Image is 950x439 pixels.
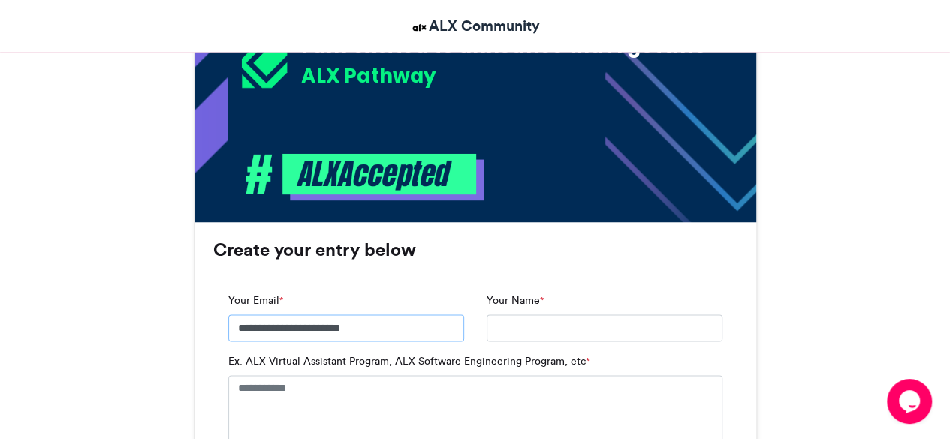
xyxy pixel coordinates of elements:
[228,353,590,369] label: Ex. ALX Virtual Assistant Program, ALX Software Engineering Program, etc
[228,293,283,308] label: Your Email
[410,18,429,37] img: ALX Community
[487,293,544,308] label: Your Name
[301,62,744,89] div: ALX Pathway
[410,15,540,37] a: ALX Community
[887,379,935,424] iframe: chat widget
[301,32,744,86] div: I am excited to announce that I got into the
[213,241,737,259] h3: Create your entry below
